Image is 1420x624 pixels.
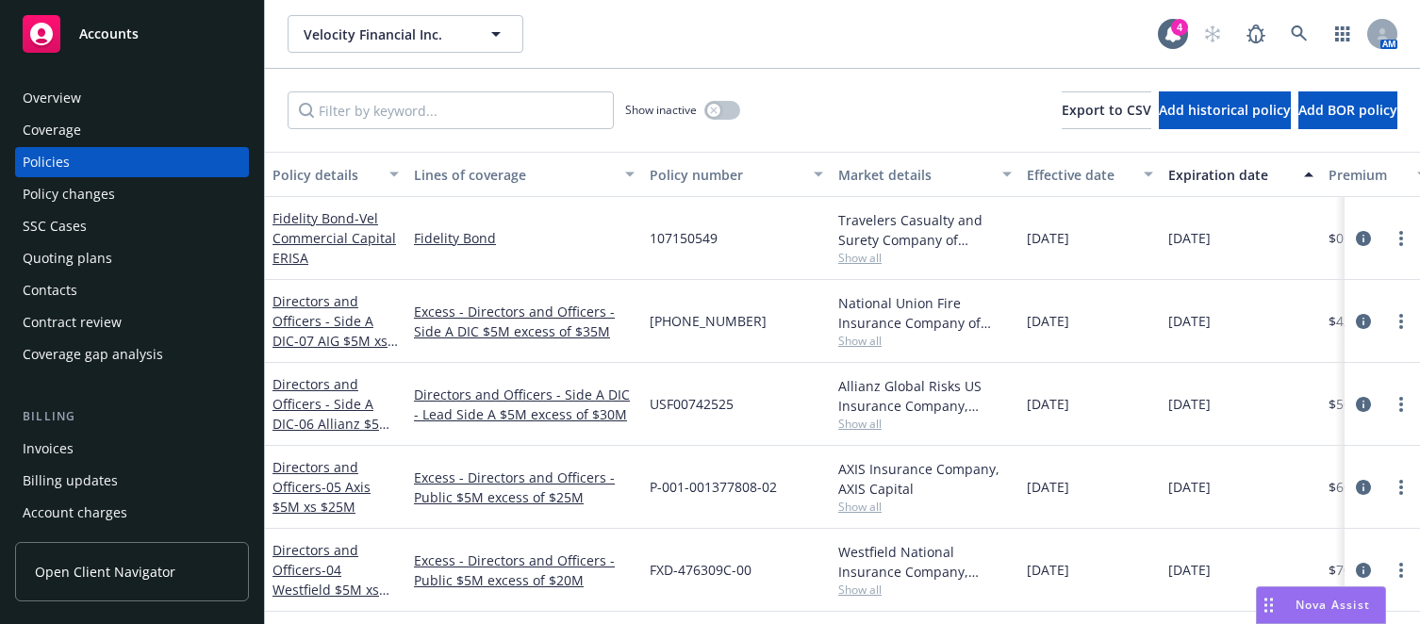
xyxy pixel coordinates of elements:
[650,560,751,580] span: FXD-476309C-00
[15,83,249,113] a: Overview
[1019,152,1161,197] button: Effective date
[414,165,614,185] div: Lines of coverage
[23,466,118,496] div: Billing updates
[414,228,635,248] a: Fidelity Bond
[831,152,1019,197] button: Market details
[1194,15,1231,53] a: Start snowing
[35,562,175,582] span: Open Client Navigator
[1390,559,1412,582] a: more
[23,115,81,145] div: Coverage
[1168,311,1211,331] span: [DATE]
[838,250,1012,266] span: Show all
[1329,560,1396,580] span: $70,000.00
[15,275,249,305] a: Contacts
[1352,559,1375,582] a: circleInformation
[1062,91,1151,129] button: Export to CSV
[272,561,389,618] span: - 04 Westfield $5M xs $20M
[1280,15,1318,53] a: Search
[406,152,642,197] button: Lines of coverage
[23,498,127,528] div: Account charges
[838,376,1012,416] div: Allianz Global Risks US Insurance Company, Allianz, CRC Group
[650,394,734,414] span: USF00742525
[265,152,406,197] button: Policy details
[272,458,371,516] a: Directors and Officers
[23,434,74,464] div: Invoices
[1256,586,1386,624] button: Nova Assist
[650,165,802,185] div: Policy number
[838,582,1012,598] span: Show all
[625,102,697,118] span: Show inactive
[414,385,635,424] a: Directors and Officers - Side A DIC - Lead Side A $5M excess of $30M
[1027,394,1069,414] span: [DATE]
[272,375,391,452] a: Directors and Officers - Side A DIC
[272,541,379,618] a: Directors and Officers
[1329,477,1396,497] span: $66,500.00
[1324,15,1362,53] a: Switch app
[1329,311,1396,331] span: $42,375.00
[23,307,122,337] div: Contract review
[15,307,249,337] a: Contract review
[288,15,523,53] button: Velocity Financial Inc.
[272,478,371,516] span: - 05 Axis $5M xs $25M
[838,210,1012,250] div: Travelers Casualty and Surety Company of America, Travelers Insurance
[15,179,249,209] a: Policy changes
[1062,101,1151,119] span: Export to CSV
[414,550,635,590] a: Excess - Directors and Officers - Public $5M excess of $20M
[272,292,388,369] a: Directors and Officers - Side A DIC
[1329,228,1362,248] span: $0.00
[650,477,777,497] span: P-001-001377808-02
[838,333,1012,349] span: Show all
[15,339,249,369] a: Coverage gap analysis
[15,498,249,528] a: Account charges
[1168,394,1211,414] span: [DATE]
[642,152,831,197] button: Policy number
[15,211,249,241] a: SSC Cases
[1168,560,1211,580] span: [DATE]
[23,275,77,305] div: Contacts
[838,542,1012,582] div: Westfield National Insurance Company, [GEOGRAPHIC_DATA], CRC Group
[838,416,1012,432] span: Show all
[1027,560,1069,580] span: [DATE]
[1352,310,1375,333] a: circleInformation
[1390,393,1412,416] a: more
[650,228,718,248] span: 107150549
[1161,152,1321,197] button: Expiration date
[838,293,1012,333] div: National Union Fire Insurance Company of [GEOGRAPHIC_DATA], [GEOGRAPHIC_DATA], AIG
[23,147,70,177] div: Policies
[15,434,249,464] a: Invoices
[15,115,249,145] a: Coverage
[23,179,115,209] div: Policy changes
[15,243,249,273] a: Quoting plans
[1390,227,1412,250] a: more
[1171,19,1188,36] div: 4
[272,332,398,369] span: - 07 AIG $5M xs $35M Excess
[1168,228,1211,248] span: [DATE]
[79,26,139,41] span: Accounts
[1298,91,1397,129] button: Add BOR policy
[838,459,1012,499] div: AXIS Insurance Company, AXIS Capital
[1027,311,1069,331] span: [DATE]
[1298,101,1397,119] span: Add BOR policy
[15,407,249,426] div: Billing
[15,147,249,177] a: Policies
[288,91,614,129] input: Filter by keyword...
[23,339,163,369] div: Coverage gap analysis
[272,165,378,185] div: Policy details
[23,211,87,241] div: SSC Cases
[1237,15,1275,53] a: Report a Bug
[838,499,1012,515] span: Show all
[1329,394,1396,414] span: $56,500.00
[272,209,396,267] a: Fidelity Bond
[1027,477,1069,497] span: [DATE]
[1159,91,1291,129] button: Add historical policy
[1390,476,1412,499] a: more
[1329,165,1406,185] div: Premium
[1352,393,1375,416] a: circleInformation
[1390,310,1412,333] a: more
[15,8,249,60] a: Accounts
[23,243,112,273] div: Quoting plans
[1168,165,1293,185] div: Expiration date
[15,466,249,496] a: Billing updates
[414,302,635,341] a: Excess - Directors and Officers - Side A DIC $5M excess of $35M
[1027,165,1132,185] div: Effective date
